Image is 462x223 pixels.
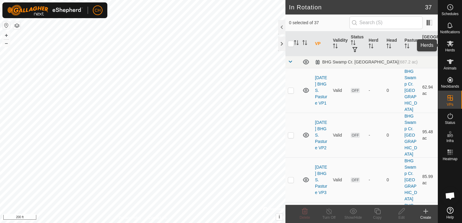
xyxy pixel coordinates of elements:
a: BHG Swamp Cr. [GEOGRAPHIC_DATA] [405,114,417,157]
button: – [3,40,10,47]
span: i [279,214,280,219]
span: CH [95,7,101,14]
span: OFF [351,133,360,138]
th: [GEOGRAPHIC_DATA] Area [420,31,438,56]
td: Valid [330,113,348,157]
td: Valid [330,68,348,113]
a: Help [438,205,462,221]
td: 95.48 ac [420,113,438,157]
span: Notifications [440,30,460,34]
a: Privacy Policy [119,215,142,221]
div: Create [414,215,438,220]
div: Copy [365,215,389,220]
a: Open chat [441,187,459,205]
th: VP [313,31,330,56]
p-sorticon: Activate to sort [351,41,356,46]
p-sorticon: Activate to sort [302,41,307,46]
p-sorticon: Activate to sort [386,44,391,49]
span: Help [446,215,454,219]
div: - [369,87,382,94]
img: Gallagher Logo [7,5,83,16]
button: i [276,214,283,220]
div: Turn Off [317,215,341,220]
span: 0 selected of 37 [289,20,350,26]
p-sorticon: Activate to sort [369,44,373,49]
p-sorticon: Activate to sort [294,41,299,46]
span: OFF [351,88,360,93]
span: Neckbands [441,85,459,88]
span: VPs [447,103,453,106]
td: 0 [384,68,402,113]
a: [DATE] BHG S. Pasture VP1 [315,75,327,105]
th: Status [348,31,366,56]
span: (687.2 ac) [399,60,418,64]
th: Herd [366,31,384,56]
div: BHG Swamp Cr. [GEOGRAPHIC_DATA] [315,60,418,65]
a: BHG Swamp Cr. [GEOGRAPHIC_DATA] [405,69,417,112]
td: 62.94 ac [420,68,438,113]
div: Edit [389,215,414,220]
a: [DATE] BHG S. Pasture VP2 [315,120,327,150]
p-sorticon: Activate to sort [333,44,338,49]
td: 85.99 ac [420,157,438,202]
span: Heatmap [443,157,457,161]
td: Valid [330,157,348,202]
span: Infra [446,139,454,143]
td: 0 [384,157,402,202]
span: 37 [425,3,432,12]
td: 0 [384,113,402,157]
div: - [369,177,382,183]
button: Map Layers [13,22,21,29]
div: - [369,132,382,138]
input: Search (S) [350,16,423,29]
th: Head [384,31,402,56]
h2: In Rotation [289,4,425,11]
div: Show/Hide [341,215,365,220]
span: Delete [300,215,310,220]
th: Validity [330,31,348,56]
span: Schedules [441,12,458,16]
a: BHG Swamp Cr. [GEOGRAPHIC_DATA] [405,158,417,201]
p-sorticon: Activate to sort [422,47,427,52]
span: Animals [444,66,457,70]
p-sorticon: Activate to sort [405,44,409,49]
button: + [3,32,10,39]
span: Herds [445,48,455,52]
a: [DATE] BHG S. Pasture VP3 [315,165,327,195]
a: Contact Us [149,215,167,221]
span: OFF [351,177,360,183]
span: Status [445,121,455,124]
button: Reset Map [3,22,10,29]
th: Pasture [402,31,420,56]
